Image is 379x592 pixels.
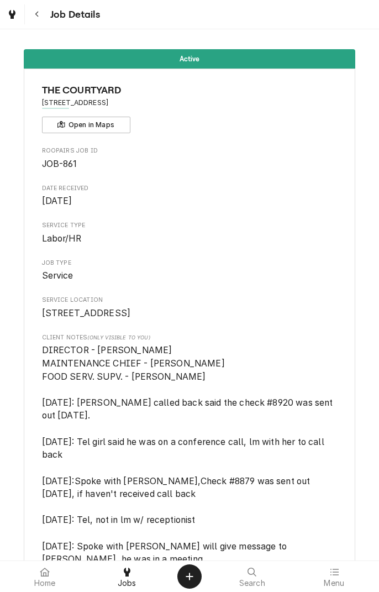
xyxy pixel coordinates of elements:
span: Client Notes [42,333,338,342]
span: [STREET_ADDRESS] [42,308,131,318]
button: Navigate back [27,4,47,24]
div: Job Type [42,259,338,282]
span: (Only Visible to You) [87,334,150,340]
span: Home [34,579,56,588]
span: Service Type [42,232,338,245]
a: Menu [294,563,375,590]
button: Open in Maps [42,117,130,133]
a: Home [4,563,86,590]
div: Date Received [42,184,338,208]
span: [DATE] [42,196,72,206]
span: Search [239,579,265,588]
div: Status [24,49,355,69]
span: Name [42,83,338,98]
span: Job Type [42,259,338,268]
span: DIRECTOR - [PERSON_NAME] MAINTENANCE CHIEF - [PERSON_NAME] FOOD SERV. SUPV. - [PERSON_NAME] [DATE... [42,345,335,564]
span: Service [42,270,73,281]
span: [object Object] [42,344,338,566]
span: Menu [324,579,344,588]
div: Service Location [42,296,338,319]
div: Service Type [42,221,338,245]
span: Active [180,55,200,62]
div: Client Information [42,83,338,133]
button: Create Object [177,564,202,589]
span: JOB-861 [42,159,77,169]
span: Job Details [47,7,100,22]
span: Job Type [42,269,338,282]
span: Roopairs Job ID [42,146,338,155]
span: Service Location [42,296,338,305]
a: Search [212,563,293,590]
a: Jobs [87,563,168,590]
span: Date Received [42,184,338,193]
span: Roopairs Job ID [42,158,338,171]
div: Roopairs Job ID [42,146,338,170]
a: Go to Jobs [2,4,22,24]
span: Date Received [42,195,338,208]
span: Labor/HR [42,233,81,244]
span: Address [42,98,338,108]
span: Jobs [118,579,136,588]
span: Service Type [42,221,338,230]
div: [object Object] [42,333,338,566]
span: Service Location [42,307,338,320]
